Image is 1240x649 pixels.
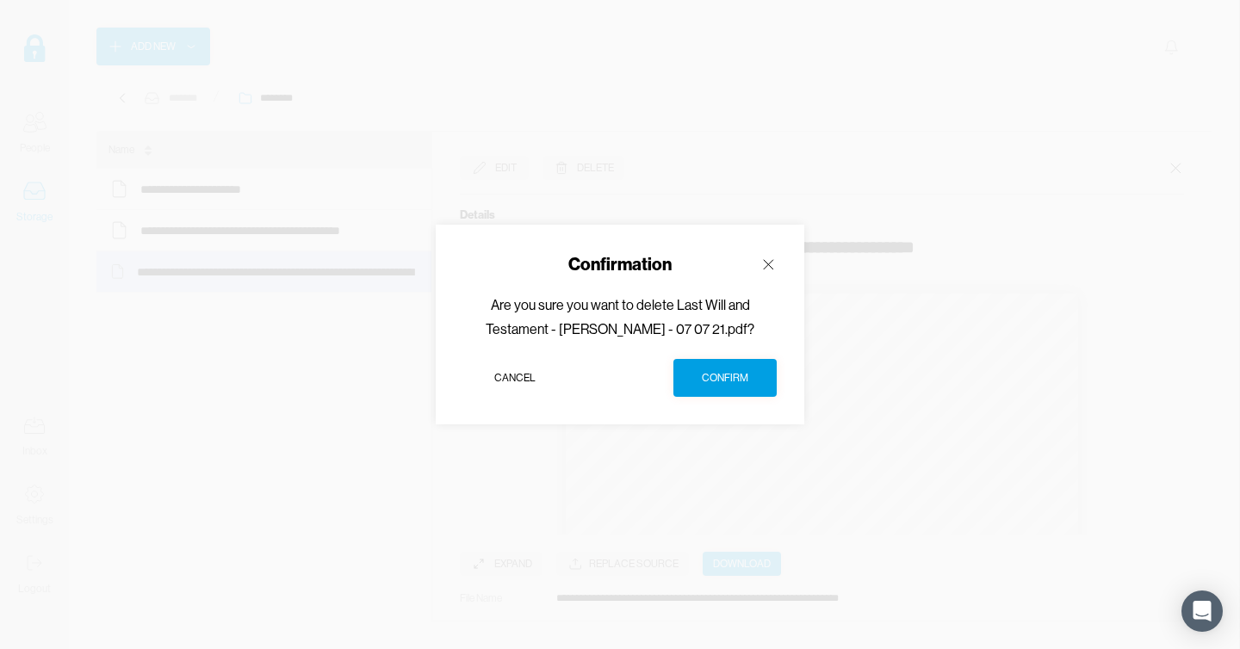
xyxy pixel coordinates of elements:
div: Cancel [494,369,536,386]
div: Confirmation [568,252,672,276]
div: Confirm [702,369,748,386]
div: Are you sure you want to delete Last Will and Testament - [PERSON_NAME] - 07 07 21.pdf? [463,294,777,342]
div: Open Intercom Messenger [1181,590,1223,632]
button: Confirm [673,359,777,397]
button: Cancel [463,359,567,397]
